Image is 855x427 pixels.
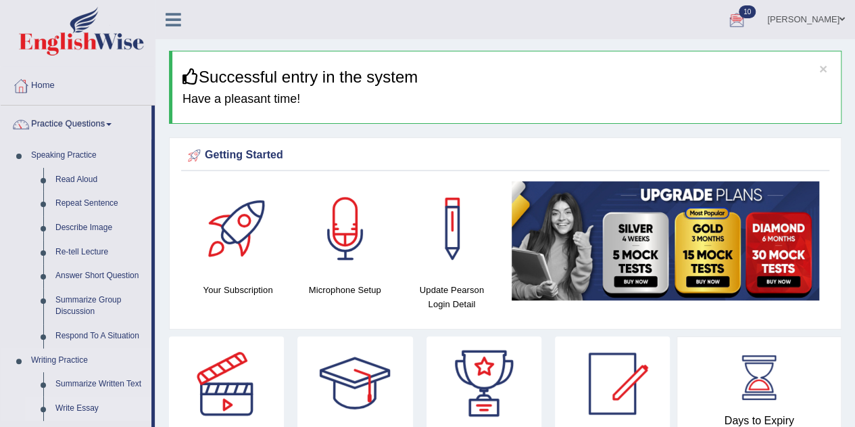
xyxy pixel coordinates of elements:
h4: Days to Expiry [692,415,826,427]
a: Writing Practice [25,349,151,373]
h3: Successful entry in the system [182,68,831,86]
a: Repeat Sentence [49,192,151,216]
h4: Your Subscription [191,283,285,297]
span: 10 [739,5,756,18]
h4: Microphone Setup [298,283,391,297]
button: × [819,62,827,76]
div: Getting Started [185,145,826,166]
a: Home [1,67,155,101]
h4: Update Pearson Login Detail [405,283,498,311]
img: small5.jpg [512,181,819,300]
a: Speaking Practice [25,143,151,168]
a: Read Aloud [49,168,151,192]
a: Describe Image [49,216,151,240]
a: Summarize Group Discussion [49,288,151,324]
a: Write Essay [49,397,151,421]
a: Re-tell Lecture [49,240,151,265]
a: Answer Short Question [49,264,151,288]
a: Summarize Written Text [49,372,151,397]
a: Practice Questions [1,106,151,139]
h4: Have a pleasant time! [182,93,831,106]
a: Respond To A Situation [49,324,151,349]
